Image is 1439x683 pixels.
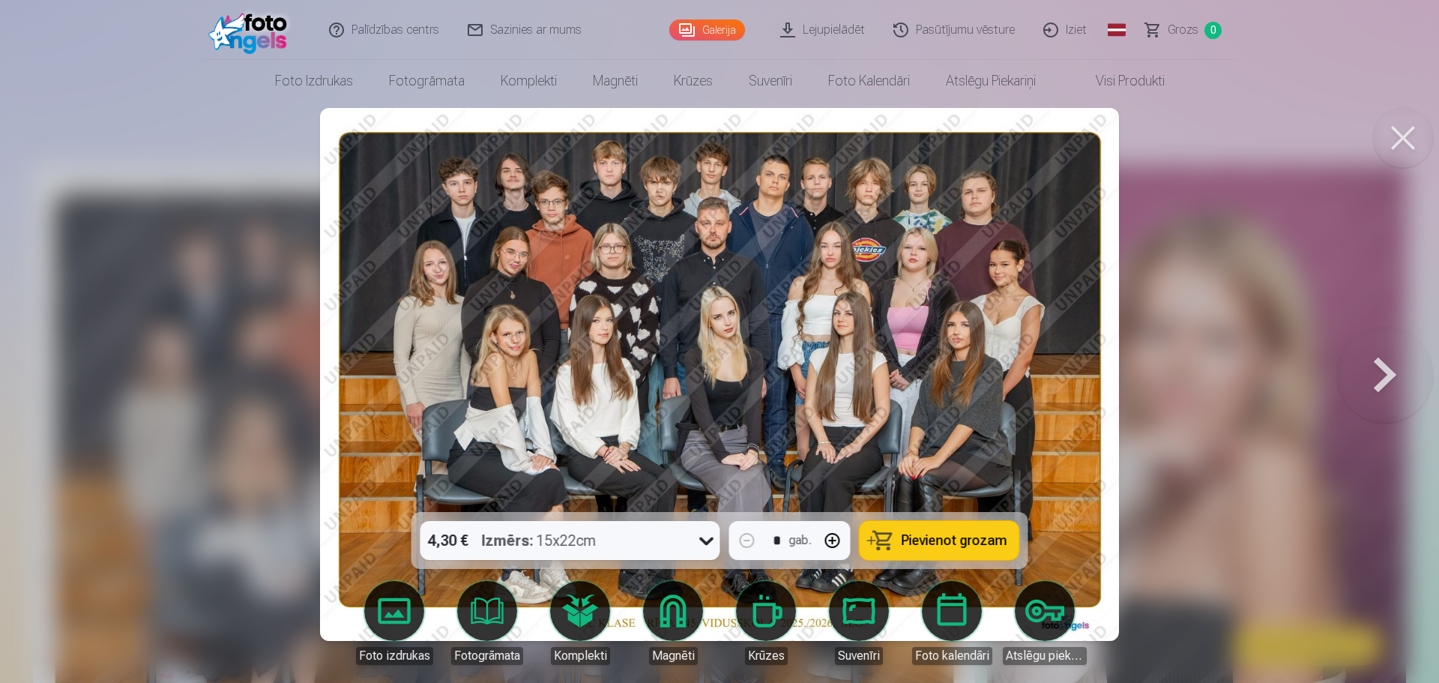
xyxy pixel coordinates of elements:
[745,647,788,665] div: Krūzes
[208,6,295,54] img: /fa1
[669,19,745,40] a: Galerija
[731,60,810,102] a: Suvenīri
[910,581,994,665] a: Foto kalendāri
[420,521,476,560] div: 4,30 €
[451,647,523,665] div: Fotogrāmata
[356,647,433,665] div: Foto izdrukas
[902,534,1007,547] span: Pievienot grozam
[483,60,575,102] a: Komplekti
[482,530,534,551] strong: Izmērs :
[1003,647,1087,665] div: Atslēgu piekariņi
[928,60,1054,102] a: Atslēgu piekariņi
[724,581,808,665] a: Krūzes
[631,581,715,665] a: Magnēti
[656,60,731,102] a: Krūzes
[1054,60,1183,102] a: Visi produkti
[551,647,610,665] div: Komplekti
[1204,22,1222,39] span: 0
[835,647,883,665] div: Suvenīri
[649,647,698,665] div: Magnēti
[789,532,812,550] div: gab.
[371,60,483,102] a: Fotogrāmata
[257,60,371,102] a: Foto izdrukas
[1168,21,1198,39] span: Grozs
[482,521,597,560] div: 15x22cm
[860,521,1019,560] button: Pievienot grozam
[352,581,436,665] a: Foto izdrukas
[912,647,992,665] div: Foto kalendāri
[445,581,529,665] a: Fotogrāmata
[817,581,901,665] a: Suvenīri
[810,60,928,102] a: Foto kalendāri
[538,581,622,665] a: Komplekti
[1003,581,1087,665] a: Atslēgu piekariņi
[575,60,656,102] a: Magnēti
